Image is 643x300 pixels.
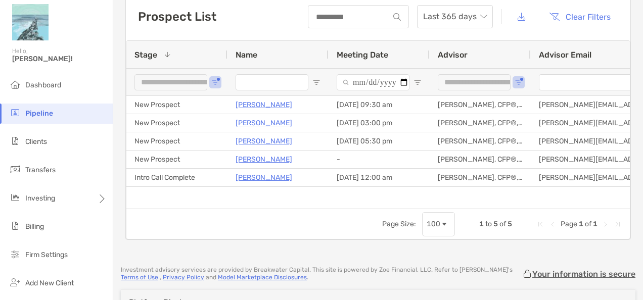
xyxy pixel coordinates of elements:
a: Terms of Use [121,274,158,281]
span: Billing [25,222,44,231]
span: Meeting Date [337,50,388,60]
a: [PERSON_NAME] [236,153,292,166]
div: New Prospect [126,114,227,132]
img: add_new_client icon [9,276,21,288]
span: of [499,220,506,228]
span: Last 365 days [423,6,487,28]
div: Last Page [614,220,622,228]
div: New Prospect [126,96,227,114]
div: [DATE] 03:00 pm [329,114,430,132]
img: dashboard icon [9,78,21,90]
div: [DATE] 09:30 am [329,96,430,114]
span: Investing [25,194,55,203]
span: Add New Client [25,279,74,287]
input: Meeting Date Filter Input [337,74,409,90]
a: Privacy Policy [163,274,204,281]
span: Advisor [438,50,468,60]
div: Page Size [422,212,455,236]
span: of [585,220,591,228]
p: Investment advisory services are provided by Breakwater Capital . This site is powered by Zoe Fin... [121,266,522,281]
img: investing icon [9,191,21,204]
button: Open Filter Menu [312,78,320,86]
div: Intro Call Complete [126,169,227,186]
a: [PERSON_NAME] [236,171,292,184]
button: Open Filter Menu [211,78,219,86]
img: firm-settings icon [9,248,21,260]
span: Stage [134,50,157,60]
span: 5 [493,220,498,228]
button: Open Filter Menu [515,78,523,86]
div: [PERSON_NAME], CFP®, CHFC®, CDFA [430,151,531,168]
span: 5 [508,220,512,228]
span: Firm Settings [25,251,68,259]
span: Page [561,220,577,228]
div: Page Size: [382,220,416,228]
img: billing icon [9,220,21,232]
div: [DATE] 05:30 pm [329,132,430,150]
span: Clients [25,137,47,146]
div: First Page [536,220,544,228]
span: Name [236,50,257,60]
a: [PERSON_NAME] [236,117,292,129]
a: [PERSON_NAME] [236,135,292,147]
span: Pipeline [25,109,53,118]
a: Model Marketplace Disclosures [218,274,307,281]
span: Advisor Email [539,50,591,60]
div: New Prospect [126,132,227,150]
span: to [485,220,492,228]
span: 1 [479,220,484,228]
div: [DATE] 12:00 am [329,169,430,186]
img: transfers icon [9,163,21,175]
div: [PERSON_NAME], CFP®, CHFC®, CDFA [430,114,531,132]
div: [PERSON_NAME], CFP®, CHFC®, CDFA [430,96,531,114]
div: New Prospect [126,151,227,168]
div: Previous Page [548,220,557,228]
span: 1 [593,220,598,228]
img: pipeline icon [9,107,21,119]
img: clients icon [9,135,21,147]
div: - [329,151,430,168]
a: [PERSON_NAME] [236,98,292,111]
input: Name Filter Input [236,74,308,90]
div: Next Page [602,220,610,228]
div: [PERSON_NAME], CFP®, CHFC®, CDFA [430,169,531,186]
span: Dashboard [25,81,61,89]
img: input icon [393,13,401,21]
button: Open Filter Menu [414,78,422,86]
div: [PERSON_NAME], CFP®, CHFC®, CDFA [430,132,531,150]
span: Transfers [25,166,56,174]
img: Zoe Logo [12,4,49,40]
p: Your information is secure [532,269,635,279]
button: Clear Filters [541,6,618,28]
span: 1 [579,220,583,228]
div: 100 [427,220,440,228]
span: [PERSON_NAME]! [12,55,107,63]
h3: Prospect List [138,10,216,24]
